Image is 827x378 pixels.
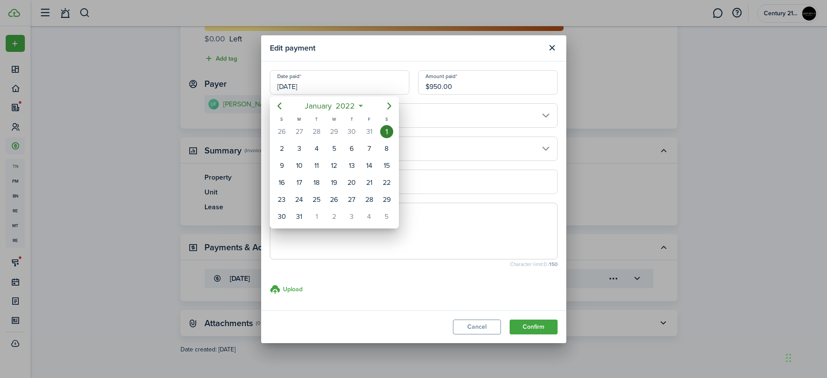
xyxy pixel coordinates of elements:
[310,176,323,189] div: Tuesday, January 18, 2022
[381,97,398,115] mbsc-button: Next page
[327,176,340,189] div: Wednesday, January 19, 2022
[345,142,358,155] div: Thursday, January 6, 2022
[293,142,306,155] div: Monday, January 3, 2022
[293,176,306,189] div: Monday, January 17, 2022
[293,210,306,223] div: Monday, January 31, 2022
[310,210,323,223] div: Tuesday, February 1, 2022
[310,193,323,206] div: Tuesday, January 25, 2022
[380,159,393,172] div: Saturday, January 15, 2022
[380,176,393,189] div: Saturday, January 22, 2022
[299,98,360,114] mbsc-button: January2022
[273,116,290,123] div: S
[327,210,340,223] div: Wednesday, February 2, 2022
[345,125,358,138] div: Thursday, December 30, 2021
[275,125,288,138] div: Sunday, December 26, 2021
[275,210,288,223] div: Sunday, January 30, 2022
[310,142,323,155] div: Tuesday, January 4, 2022
[380,193,393,206] div: Saturday, January 29, 2022
[308,116,325,123] div: T
[334,98,357,114] span: 2022
[360,116,378,123] div: F
[380,210,393,223] div: Saturday, February 5, 2022
[343,116,360,123] div: T
[271,97,288,115] mbsc-button: Previous page
[310,125,323,138] div: Tuesday, December 28, 2021
[380,125,393,138] div: Saturday, January 1, 2022
[275,193,288,206] div: Sunday, January 23, 2022
[345,210,358,223] div: Thursday, February 3, 2022
[275,176,288,189] div: Sunday, January 16, 2022
[362,142,375,155] div: Friday, January 7, 2022
[290,116,308,123] div: M
[345,176,358,189] div: Thursday, January 20, 2022
[327,125,340,138] div: Wednesday, December 29, 2021
[362,159,375,172] div: Friday, January 14, 2022
[275,142,288,155] div: Sunday, January 2, 2022
[378,116,395,123] div: S
[362,125,375,138] div: Friday, December 31, 2021
[362,193,375,206] div: Friday, January 28, 2022
[293,125,306,138] div: Monday, December 27, 2021
[293,159,306,172] div: Monday, January 10, 2022
[327,193,340,206] div: Wednesday, January 26, 2022
[362,176,375,189] div: Friday, January 21, 2022
[362,210,375,223] div: Friday, February 4, 2022
[327,142,340,155] div: Wednesday, January 5, 2022
[310,159,323,172] div: Tuesday, January 11, 2022
[275,159,288,172] div: Sunday, January 9, 2022
[327,159,340,172] div: Wednesday, January 12, 2022
[293,193,306,206] div: Monday, January 24, 2022
[345,159,358,172] div: Thursday, January 13, 2022
[303,98,334,114] span: January
[380,142,393,155] div: Saturday, January 8, 2022
[325,116,343,123] div: W
[345,193,358,206] div: Thursday, January 27, 2022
